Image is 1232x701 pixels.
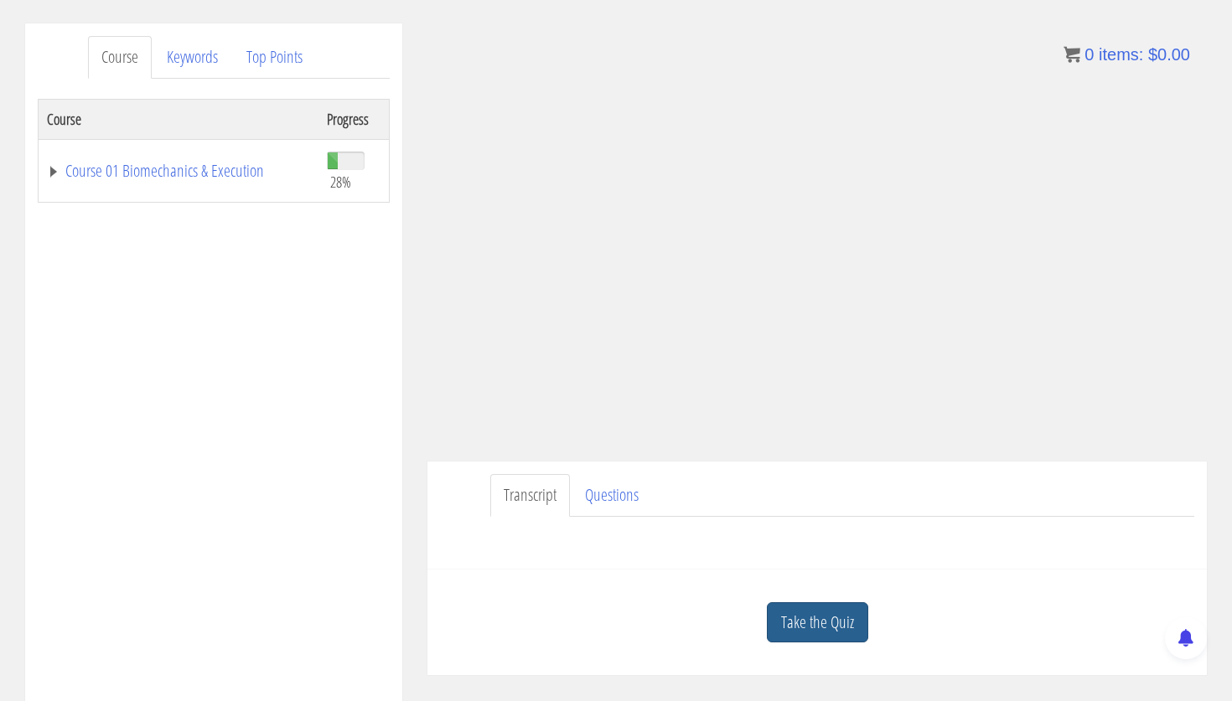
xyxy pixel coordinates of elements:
[1084,45,1094,64] span: 0
[572,474,652,517] a: Questions
[1064,46,1080,63] img: icon11.png
[47,162,310,179] a: Course 01 Biomechanics & Execution
[318,99,389,139] th: Progress
[1148,45,1190,64] bdi: 0.00
[88,36,152,79] a: Course
[153,36,231,79] a: Keywords
[1064,45,1190,64] a: 0 items: $0.00
[39,99,319,139] th: Course
[767,602,868,643] a: Take the Quiz
[490,474,570,517] a: Transcript
[1148,45,1157,64] span: $
[427,23,1207,461] iframe: To enrich screen reader interactions, please activate Accessibility in Grammarly extension settings
[233,36,316,79] a: Top Points
[330,173,351,191] span: 28%
[1099,45,1143,64] span: items:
